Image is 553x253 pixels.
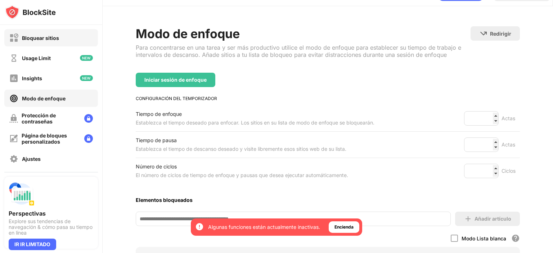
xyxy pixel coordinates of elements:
[9,210,94,217] div: Perspectivas
[334,223,354,231] div: Encienda
[136,171,348,180] div: El número de ciclos de tiempo de enfoque y pausas que desea ejecutar automáticamente.
[490,31,511,37] div: Redirigir
[462,235,506,241] div: Modo Lista blanca
[84,134,93,143] img: lock-menu.svg
[22,55,51,61] div: Usage Limit
[9,239,56,250] div: IR IR LIMITADO
[22,35,59,41] div: Bloquear sitios
[5,5,56,19] img: logo-blocksite.svg
[502,140,520,149] div: Actas
[9,114,18,123] img: password-protection-off.svg
[9,134,18,143] img: customize-block-page-off.svg
[208,223,320,231] div: Algunas funciones están actualmente inactivas.
[22,95,66,101] div: Modo de enfoque
[9,54,18,63] img: time-usage-off.svg
[9,218,94,236] div: Explore sus tendencias de navegación & cómo pasa su tiempo en línea
[136,136,346,145] div: Tiempo de pausa
[136,118,374,127] div: Establezca el tiempo deseado para enfocar. Los sitios en su lista de modo de enfoque se bloquearán.
[9,154,18,163] img: settings-off.svg
[136,145,346,153] div: Establezca el tiempo de descanso deseado y visite libremente esos sitios web de su lista.
[80,75,93,81] img: new-icon.svg
[9,33,18,42] img: block-off.svg
[80,55,93,61] img: new-icon.svg
[22,156,41,162] div: Ajustes
[9,181,35,207] img: push-insights.svg
[502,167,520,175] div: Ciclos
[136,96,520,101] div: CONFIGURACIÓN DEL TEMPORIZADOR
[136,162,348,171] div: Número de ciclos
[136,197,520,203] div: Elementos bloqueados
[136,44,471,58] div: Para concentrarse en una tarea y ser más productivo utilice el modo de enfoque para establecer su...
[195,222,204,231] img: error-circle-white.svg
[136,26,471,41] div: Modo de enfoque
[136,110,374,118] div: Tiempo de enfoque
[84,114,93,123] img: lock-menu.svg
[9,94,18,103] img: focus-on.svg
[9,74,18,83] img: insights-off.svg
[144,77,207,83] div: Iniciar sesión de enfoque
[22,132,78,145] div: Página de bloques personalizados
[22,112,78,125] div: Protección de contraseñas
[22,75,42,81] div: Insights
[502,114,520,123] div: Actas
[475,216,511,222] div: Añadir artículo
